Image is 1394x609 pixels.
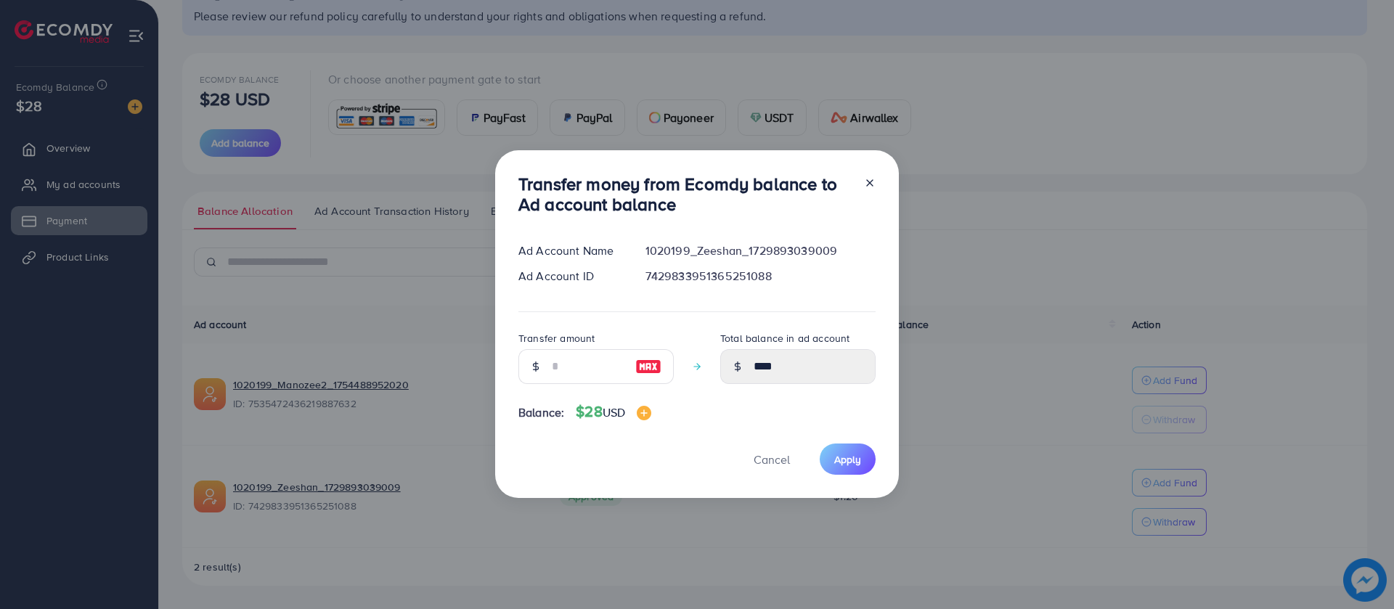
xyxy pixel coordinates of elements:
span: USD [603,404,625,420]
span: Cancel [754,451,790,467]
div: Ad Account Name [507,242,634,259]
button: Cancel [735,444,808,475]
h4: $28 [576,403,651,421]
h3: Transfer money from Ecomdy balance to Ad account balance [518,173,852,216]
div: 7429833951365251088 [634,268,887,285]
div: Ad Account ID [507,268,634,285]
label: Transfer amount [518,331,595,346]
img: image [635,358,661,375]
span: Apply [834,452,861,467]
span: Balance: [518,404,564,421]
label: Total balance in ad account [720,331,849,346]
button: Apply [820,444,876,475]
div: 1020199_Zeeshan_1729893039009 [634,242,887,259]
img: image [637,406,651,420]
